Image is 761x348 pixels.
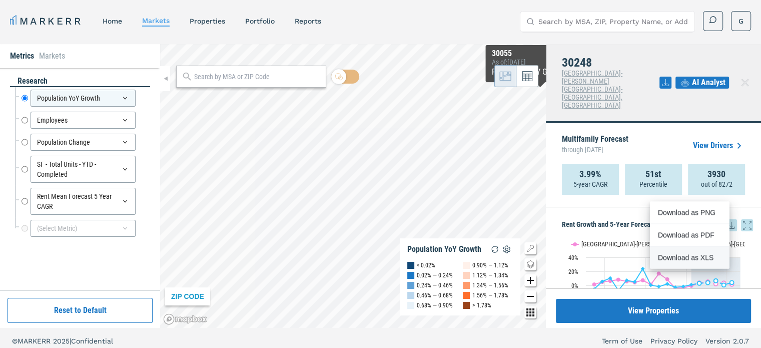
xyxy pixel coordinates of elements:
[562,143,628,156] span: through [DATE]
[71,337,113,345] span: Confidential
[190,17,225,25] a: properties
[681,284,685,288] path: Thursday, 29 Aug, 20:00, -1.15. 30248.
[492,49,588,78] div: Map Tooltip Content
[657,284,661,288] path: Sunday, 29 Aug, 20:00, -1.27. 30248.
[562,56,659,69] h4: 30248
[650,224,729,246] div: Download as PDF
[649,283,653,287] path: Saturday, 29 Aug, 20:00, 0.8. 30248.
[163,313,207,325] a: Mapbox logo
[706,280,710,284] path: Sunday, 29 Aug, 20:00, 4.3. 30248.
[625,278,629,282] path: Tuesday, 29 Aug, 20:00, 7.54. 30248.
[524,258,536,270] button: Change style map button
[194,72,321,82] input: Search by MSA or ZIP Code
[568,254,578,261] text: 40%
[472,290,508,300] div: 1.56% — 1.78%
[568,268,578,275] text: 20%
[492,58,588,66] div: As of : [DATE]
[658,252,715,262] div: Download as XLS
[592,287,596,291] path: Thursday, 29 Aug, 20:00, -4.88. 30248.
[616,277,620,281] path: Monday, 29 Aug, 20:00, 8.54. Atlanta-Sandy Springs-Roswell, GA.
[562,135,628,156] p: Multifamily Forecast
[650,336,697,346] a: Privacy Policy
[18,337,53,345] span: MARKERR
[407,244,481,254] div: Population YoY Growth
[12,337,18,345] span: ©
[295,17,321,25] a: reports
[602,336,642,346] a: Term of Use
[492,66,588,78] div: Population YoY Growth :
[697,278,734,286] g: 30248, line 4 of 4 with 5 data points.
[524,274,536,286] button: Zoom in map button
[665,282,669,286] path: Monday, 29 Aug, 20:00, 2.53. 30248.
[31,188,136,215] div: Rent Mean Forecast 5 Year CAGR
[524,290,536,302] button: Zoom out map button
[472,300,491,310] div: > 1.78%
[417,290,453,300] div: 0.46% — 0.68%
[524,242,536,254] button: Show/Hide Legend Map Button
[705,336,749,346] a: Version 2.0.7
[571,240,668,248] button: Show Atlanta-Sandy Springs-Roswell, GA
[573,179,607,189] p: 5-year CAGR
[692,77,725,89] span: AI Analyst
[673,285,677,289] path: Tuesday, 29 Aug, 20:00, -2.24. 30248.
[562,231,753,331] div: Rent Growth and 5-Year Forecast. Highcharts interactive chart.
[160,44,546,328] canvas: Map
[658,207,715,217] div: Download as PNG
[245,17,275,25] a: Portfolio
[608,276,612,280] path: Saturday, 29 Aug, 20:00, 10.74. 30248.
[584,267,701,303] g: 30248, line 3 of 4 with 15 data points.
[142,17,170,25] a: markets
[501,243,513,255] img: Settings
[579,169,601,179] strong: 3.99%
[417,270,453,280] div: 0.02% — 0.24%
[8,298,153,323] button: Reset to Default
[562,69,622,109] span: [GEOGRAPHIC_DATA]-[PERSON_NAME][GEOGRAPHIC_DATA]-[GEOGRAPHIC_DATA], [GEOGRAPHIC_DATA]
[31,134,136,151] div: Population Change
[10,76,150,87] div: research
[492,49,588,58] div: 30055
[707,169,725,179] strong: 3930
[417,260,435,270] div: < 0.02%
[472,270,508,280] div: 1.12% — 1.34%
[722,283,726,287] path: Wednesday, 29 Aug, 20:00, 0.99. 30248.
[31,90,136,107] div: Population YoY Growth
[524,306,536,318] button: Other options map button
[472,260,508,270] div: 0.90% — 1.12%
[645,169,661,179] strong: 51st
[731,11,751,31] button: G
[650,246,729,268] div: Download as XLS
[39,50,65,62] li: Markets
[165,287,210,305] div: ZIP CODE
[571,282,578,289] text: 0%
[10,50,34,62] li: Metrics
[417,300,453,310] div: 0.68% — 0.90%
[701,179,732,189] p: out of 8272
[639,179,667,189] p: Percentile
[10,14,83,28] a: MARKERR
[31,220,136,237] div: (Select Metric)
[633,280,637,284] path: Wednesday, 29 Aug, 20:00, 5.4. 30248.
[562,219,753,231] h5: Rent Growth and 5-Year Forecast
[657,271,661,275] path: Sunday, 29 Aug, 20:00, 17.18. Atlanta-Sandy Springs-Roswell, GA.
[675,77,729,89] button: AI Analyst
[616,288,620,292] path: Monday, 29 Aug, 20:00, -6.65. 30248.
[689,282,693,286] path: Friday, 29 Aug, 20:00, 1.4. 30248.
[31,156,136,183] div: SF - Total Units - YTD - Completed
[556,299,751,323] button: View Properties
[53,337,71,345] span: 2025 |
[730,280,734,284] path: Thursday, 29 Aug, 20:00, 4.4. 30248.
[562,231,745,331] svg: Interactive chart
[641,267,645,271] path: Thursday, 29 Aug, 20:00, 23.9. 30248.
[103,17,122,25] a: home
[472,280,508,290] div: 1.34% — 1.56%
[738,16,743,26] span: G
[650,201,729,224] div: Download as PNG
[600,279,604,283] path: Friday, 29 Aug, 20:00, 5.91. 30248.
[693,140,745,152] a: View Drivers
[31,112,136,129] div: Employees
[489,243,501,255] img: Reload Legend
[697,281,701,285] path: Saturday, 29 Aug, 20:00, 3.33. 30248.
[417,280,453,290] div: 0.24% — 0.46%
[538,12,688,32] input: Search by MSA, ZIP, Property Name, or Address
